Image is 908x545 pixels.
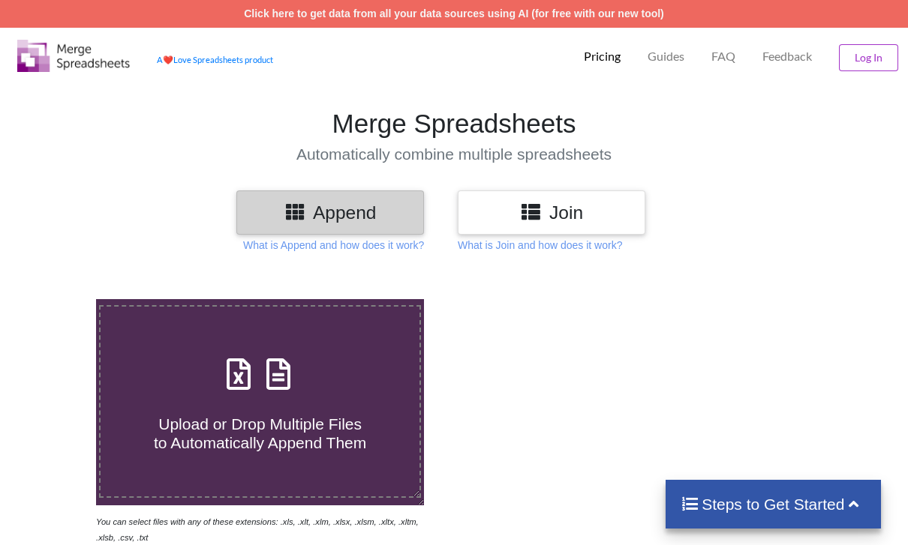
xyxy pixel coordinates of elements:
[458,238,622,253] p: What is Join and how does it work?
[711,49,735,64] p: FAQ
[648,49,684,64] p: Guides
[248,202,413,223] h3: Append
[17,40,130,72] img: Logo.png
[163,55,173,64] span: heart
[762,50,812,62] span: Feedback
[154,415,366,451] span: Upload or Drop Multiple Files to Automatically Append Them
[681,495,866,514] h4: Steps to Get Started
[157,55,273,64] a: AheartLove Spreadsheets product
[244,7,664,19] a: Click here to get data from all your data sources using AI (for free with our new tool)
[839,44,898,71] button: Log In
[243,238,424,253] p: What is Append and how does it work?
[469,202,634,223] h3: Join
[96,517,419,542] i: You can select files with any of these extensions: .xls, .xlt, .xlm, .xlsx, .xlsm, .xltx, .xltm, ...
[584,49,621,64] p: Pricing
